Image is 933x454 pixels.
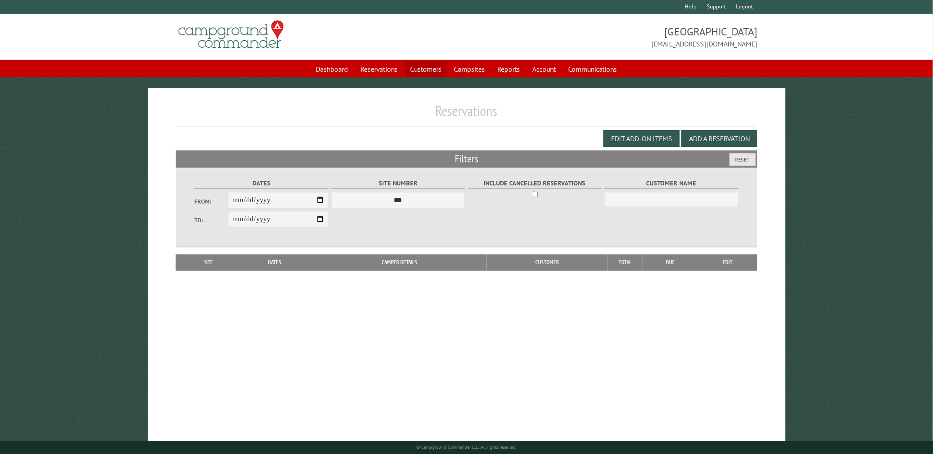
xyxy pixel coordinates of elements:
[467,24,758,49] span: [GEOGRAPHIC_DATA] [EMAIL_ADDRESS][DOMAIN_NAME]
[312,254,487,270] th: Camper Details
[468,178,602,189] label: Include Cancelled Reservations
[730,153,756,166] button: Reset
[194,197,228,206] label: From:
[176,17,286,52] img: Campground Commander
[194,178,328,189] label: Dates
[698,254,757,270] th: Edit
[331,178,465,189] label: Site Number
[417,444,517,450] small: © Campground Commander LLC. All rights reserved.
[681,130,757,147] button: Add a Reservation
[405,61,447,77] a: Customers
[604,130,680,147] button: Edit Add-on Items
[487,254,608,270] th: Customer
[237,254,312,270] th: Dates
[449,61,490,77] a: Campsites
[194,216,228,224] label: To:
[310,61,353,77] a: Dashboard
[176,150,758,167] h2: Filters
[643,254,698,270] th: Due
[492,61,525,77] a: Reports
[563,61,623,77] a: Communications
[355,61,403,77] a: Reservations
[180,254,237,270] th: Site
[604,178,738,189] label: Customer Name
[176,102,758,127] h1: Reservations
[527,61,561,77] a: Account
[608,254,643,270] th: Total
